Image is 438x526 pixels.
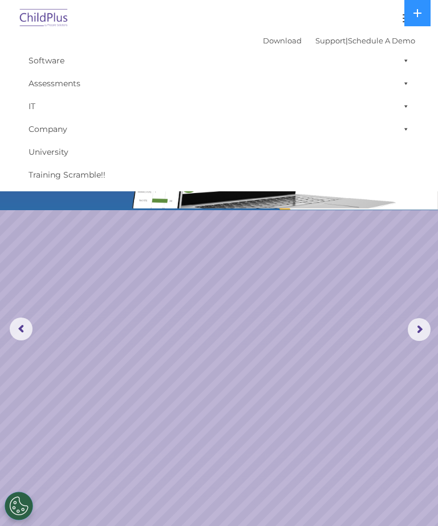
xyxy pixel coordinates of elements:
a: Support [315,36,346,45]
img: ChildPlus by Procare Solutions [17,5,71,32]
a: Company [23,118,415,140]
a: IT [23,95,415,118]
a: Training Scramble!! [23,163,415,186]
a: Software [23,49,415,72]
a: Schedule A Demo [348,36,415,45]
a: Download [263,36,302,45]
a: University [23,140,415,163]
font: | [263,36,415,45]
a: Assessments [23,72,415,95]
button: Cookies Settings [5,492,33,520]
